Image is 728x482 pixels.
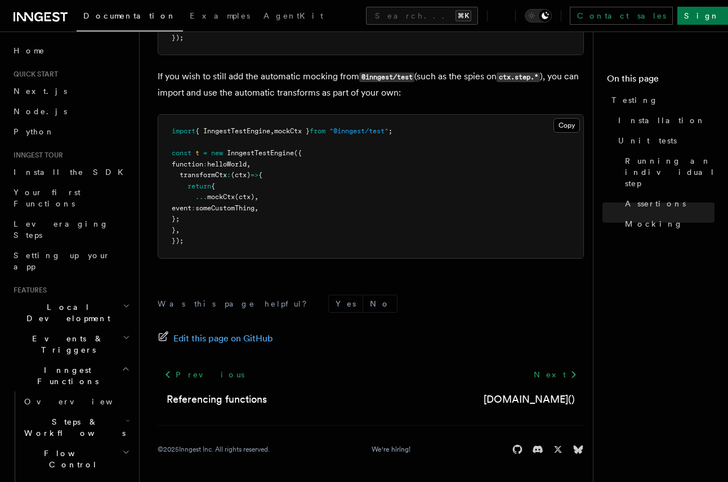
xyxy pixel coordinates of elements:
[195,127,270,135] span: { InngestTestEngine
[251,171,258,179] span: =>
[525,9,552,22] button: Toggle dark mode
[553,118,580,133] button: Copy
[195,149,199,157] span: t
[9,101,132,121] a: Node.js
[195,193,207,201] span: ...
[366,7,478,25] button: Search...⌘K
[254,193,258,201] span: ,
[372,445,410,454] a: We're hiring!
[607,72,714,90] h4: On this page
[187,182,211,190] span: return
[570,7,673,25] a: Contact sales
[207,160,247,168] span: helloWorld
[9,333,123,355] span: Events & Triggers
[527,364,584,385] a: Next
[172,127,195,135] span: import
[620,193,714,214] a: Assertions
[270,127,274,135] span: ,
[176,226,180,234] span: ,
[607,90,714,110] a: Testing
[172,149,191,157] span: const
[9,40,132,61] a: Home
[211,149,223,157] span: new
[158,445,270,454] div: © 2025 Inngest Inc. All rights reserved.
[9,360,132,391] button: Inngest Functions
[484,391,575,407] a: [DOMAIN_NAME]()
[497,73,540,82] code: ctx.step.*
[329,295,363,312] button: Yes
[9,182,132,214] a: Your first Functions
[231,171,251,179] span: (ctx)
[388,127,392,135] span: ;
[614,130,714,151] a: Unit tests
[207,193,235,201] span: mockCtx
[20,443,132,475] button: Flow Control
[158,331,273,346] a: Edit this page on GitHub
[359,73,414,82] code: @inngest/test
[173,331,273,346] span: Edit this page on GitHub
[20,412,132,443] button: Steps & Workflows
[183,3,257,30] a: Examples
[20,391,132,412] a: Overview
[9,70,58,79] span: Quick start
[611,94,658,106] span: Testing
[620,214,714,234] a: Mocking
[9,364,122,387] span: Inngest Functions
[9,214,132,245] a: Leveraging Steps
[329,127,388,135] span: "@inngest/test"
[14,188,81,208] span: Your first Functions
[258,171,262,179] span: {
[9,151,63,160] span: Inngest tour
[9,121,132,142] a: Python
[172,160,203,168] span: function
[172,226,176,234] span: }
[310,127,325,135] span: from
[203,149,207,157] span: =
[9,286,47,295] span: Features
[191,204,195,212] span: :
[14,251,110,271] span: Setting up your app
[9,297,132,328] button: Local Development
[14,168,130,177] span: Install the SDK
[9,301,123,324] span: Local Development
[625,155,715,189] span: Running an individual step
[14,107,67,116] span: Node.js
[83,11,176,20] span: Documentation
[180,171,227,179] span: transformCtx
[257,3,330,30] a: AgentKit
[190,11,250,20] span: Examples
[247,160,251,168] span: ,
[172,215,180,223] span: };
[614,110,714,130] a: Installation
[620,151,714,193] a: Running an individual step
[14,45,45,56] span: Home
[77,3,183,31] a: Documentation
[625,218,683,229] span: Mocking
[172,237,184,245] span: });
[294,149,302,157] span: ({
[9,328,132,360] button: Events & Triggers
[167,391,267,407] a: Referencing functions
[227,149,294,157] span: InngestTestEngine
[172,204,191,212] span: event
[158,298,315,309] p: Was this page helpful?
[455,10,471,21] kbd: ⌘K
[24,397,140,406] span: Overview
[172,34,184,42] span: });
[363,295,397,312] button: No
[195,204,254,212] span: someCustomThing
[274,127,310,135] span: mockCtx }
[263,11,323,20] span: AgentKit
[158,69,584,101] p: If you wish to still add the automatic mocking from (such as the spies on ), you can import and u...
[625,198,686,209] span: Assertions
[9,162,132,182] a: Install the SDK
[14,87,67,96] span: Next.js
[20,448,122,470] span: Flow Control
[618,115,705,126] span: Installation
[9,81,132,101] a: Next.js
[203,160,207,168] span: :
[9,245,132,277] a: Setting up your app
[14,219,109,240] span: Leveraging Steps
[618,135,677,146] span: Unit tests
[20,416,126,439] span: Steps & Workflows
